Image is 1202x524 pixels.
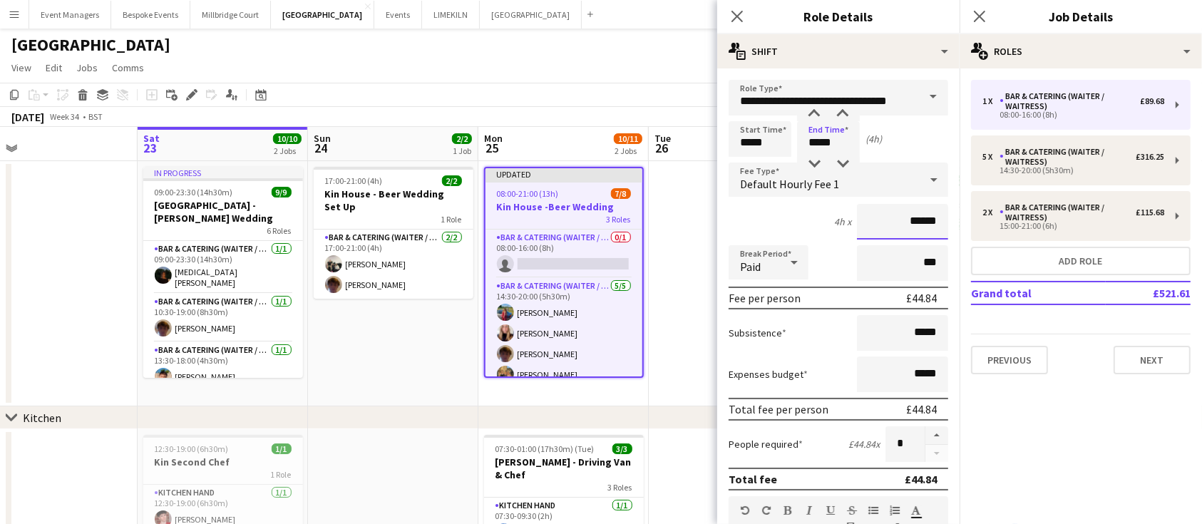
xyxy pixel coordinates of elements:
div: £115.68 [1136,207,1164,217]
div: £89.68 [1140,96,1164,106]
app-card-role: Bar & Catering (Waiter / waitress)5/514:30-20:00 (5h30m)[PERSON_NAME][PERSON_NAME][PERSON_NAME][P... [486,278,642,409]
app-card-role: Bar & Catering (Waiter / waitress)1/109:00-23:30 (14h30m)[MEDICAL_DATA][PERSON_NAME] [143,241,303,294]
div: £44.84 x [848,438,880,451]
h3: Kin Second Chef [143,456,303,468]
h3: Kin House -Beer Wedding [486,200,642,213]
div: BST [88,111,103,122]
div: Bar & Catering (Waiter / waitress) [1000,91,1140,111]
span: 12:30-19:00 (6h30m) [155,443,229,454]
app-card-role: Bar & Catering (Waiter / waitress)1/110:30-19:00 (8h30m)[PERSON_NAME] [143,294,303,342]
span: 3 Roles [608,482,632,493]
button: Events [374,1,422,29]
button: LIMEKILN [422,1,480,29]
div: 14:30-20:00 (5h30m) [982,167,1164,174]
span: 2/2 [442,175,462,186]
button: Event Managers [29,1,111,29]
app-job-card: Updated08:00-21:00 (13h)7/8Kin House -Beer Wedding3 RolesBar & Catering (Waiter / waitress)0/108:... [484,167,644,378]
h3: [GEOGRAPHIC_DATA] - [PERSON_NAME] Wedding [143,199,303,225]
h3: Job Details [960,7,1202,26]
h3: [PERSON_NAME] - Driving Van & Chef [484,456,644,481]
span: 09:00-23:30 (14h30m) [155,187,233,197]
div: 15:00-21:00 (6h) [982,222,1164,230]
span: Jobs [76,61,98,74]
div: Shift [717,34,960,68]
span: Sun [314,132,331,145]
a: View [6,58,37,77]
button: [GEOGRAPHIC_DATA] [271,1,374,29]
button: Unordered List [868,505,878,516]
button: Italic [804,505,814,516]
div: 4h x [834,215,851,228]
button: Bespoke Events [111,1,190,29]
div: 5 x [982,152,1000,162]
div: 2 x [982,207,1000,217]
span: Week 34 [47,111,83,122]
span: 6 Roles [267,225,292,236]
div: £44.84 [905,472,937,486]
td: £521.61 [1106,282,1191,304]
app-job-card: In progress09:00-23:30 (14h30m)9/9[GEOGRAPHIC_DATA] - [PERSON_NAME] Wedding6 RolesBar & Catering ... [143,167,303,378]
div: 08:00-16:00 (8h) [982,111,1164,118]
div: £44.84 [906,291,937,305]
span: Edit [46,61,62,74]
div: Bar & Catering (Waiter / waitress) [1000,147,1136,167]
span: Paid [740,260,761,274]
div: Kitchen [23,411,61,425]
div: Updated [486,168,642,180]
button: Underline [826,505,836,516]
span: 1/1 [272,443,292,454]
span: 08:00-21:00 (13h) [497,188,559,199]
span: 7/8 [611,188,631,199]
app-card-role: Bar & Catering (Waiter / waitress)2/217:00-21:00 (4h)[PERSON_NAME][PERSON_NAME] [314,230,473,299]
span: Tue [654,132,671,145]
button: Next [1114,346,1191,374]
span: 3/3 [612,443,632,454]
div: (4h) [865,133,882,145]
div: Fee per person [729,291,801,305]
span: 1 Role [271,469,292,480]
button: Increase [925,426,948,445]
span: Sat [143,132,160,145]
button: [GEOGRAPHIC_DATA] [480,1,582,29]
div: 1 Job [453,145,471,156]
button: Undo [740,505,750,516]
span: 25 [482,140,503,156]
span: 2/2 [452,133,472,144]
button: Previous [971,346,1048,374]
div: [DATE] [11,110,44,124]
div: 2 Jobs [274,145,301,156]
span: 10/10 [273,133,302,144]
span: View [11,61,31,74]
button: Add role [971,247,1191,275]
button: Ordered List [890,505,900,516]
span: 17:00-21:00 (4h) [325,175,383,186]
div: £316.25 [1136,152,1164,162]
div: 17:00-21:00 (4h)2/2Kin House - Beer Wedding Set Up1 RoleBar & Catering (Waiter / waitress)2/217:0... [314,167,473,299]
button: Bold [783,505,793,516]
button: Millbridge Court [190,1,271,29]
div: Bar & Catering (Waiter / waitress) [1000,202,1136,222]
span: Default Hourly Fee 1 [740,177,839,191]
h1: [GEOGRAPHIC_DATA] [11,34,170,56]
span: 07:30-01:00 (17h30m) (Tue) [495,443,595,454]
app-card-role: Bar & Catering (Waiter / waitress)0/108:00-16:00 (8h) [486,230,642,278]
div: Roles [960,34,1202,68]
button: Text Color [911,505,921,516]
td: Grand total [971,282,1106,304]
span: 3 Roles [607,214,631,225]
span: Comms [112,61,144,74]
a: Comms [106,58,150,77]
span: 24 [312,140,331,156]
app-card-role: Bar & Catering (Waiter / waitress)1/113:30-18:00 (4h30m)[PERSON_NAME] [143,342,303,391]
span: 10/11 [614,133,642,144]
a: Edit [40,58,68,77]
span: Mon [484,132,503,145]
div: 1 x [982,96,1000,106]
span: 9/9 [272,187,292,197]
a: Jobs [71,58,103,77]
label: Expenses budget [729,368,808,381]
button: Redo [761,505,771,516]
label: People required [729,438,803,451]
